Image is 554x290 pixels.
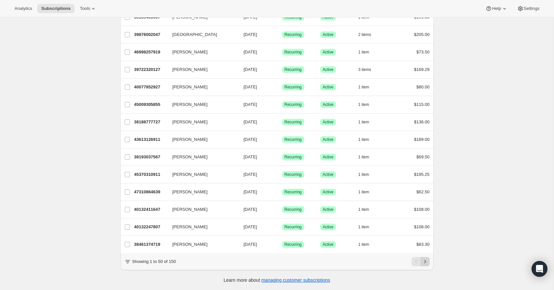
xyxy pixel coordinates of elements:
[169,222,234,232] button: [PERSON_NAME]
[358,137,369,142] span: 1 item
[414,207,430,212] span: $108.00
[358,117,377,127] button: 1 item
[285,67,302,72] span: Recurring
[358,205,377,214] button: 1 item
[285,224,302,230] span: Recurring
[358,67,371,72] span: 3 items
[416,242,430,247] span: $83.30
[285,32,302,37] span: Recurring
[358,154,369,160] span: 1 item
[134,30,430,39] div: 39876002047[GEOGRAPHIC_DATA][DATE]SuccessRecurringSuccessActive2 items$205.00
[134,205,430,214] div: 40132411647[PERSON_NAME][DATE]SuccessRecurringSuccessActive1 item$108.00
[358,119,369,125] span: 1 item
[323,242,334,247] span: Active
[358,84,369,90] span: 1 item
[358,222,377,232] button: 1 item
[513,4,543,13] button: Settings
[323,154,334,160] span: Active
[416,189,430,194] span: $62.50
[41,6,71,11] span: Subscriptions
[172,189,208,195] span: [PERSON_NAME]
[134,154,167,160] p: 38193037567
[134,189,167,195] p: 47310864639
[358,242,369,247] span: 1 item
[285,172,302,177] span: Recurring
[169,187,234,197] button: [PERSON_NAME]
[134,48,430,57] div: 46998257919[PERSON_NAME][DATE]SuccessRecurringSuccessActive1 item$73.50
[134,82,430,92] div: 40077852927[PERSON_NAME][DATE]SuccessRecurringSuccessActive1 item$80.00
[134,66,167,73] p: 39722320127
[358,172,369,177] span: 1 item
[134,119,167,125] p: 38188777727
[414,119,430,124] span: $136.00
[244,189,257,194] span: [DATE]
[358,207,369,212] span: 1 item
[134,240,430,249] div: 38461374719[PERSON_NAME][DATE]SuccessRecurringSuccessActive1 item$83.30
[169,117,234,127] button: [PERSON_NAME]
[134,65,430,74] div: 39722320127[PERSON_NAME][DATE]SuccessRecurringSuccessActive3 items$169.29
[285,207,302,212] span: Recurring
[358,65,379,74] button: 3 items
[244,137,257,142] span: [DATE]
[416,154,430,159] span: $69.50
[172,84,208,90] span: [PERSON_NAME]
[134,171,167,178] p: 45370310911
[414,224,430,229] span: $108.00
[261,277,330,283] a: managing customer subscriptions
[358,187,377,197] button: 1 item
[414,32,430,37] span: $205.00
[134,84,167,90] p: 40077852927
[358,152,377,162] button: 1 item
[172,119,208,125] span: [PERSON_NAME]
[134,49,167,55] p: 46998257919
[323,102,334,107] span: Active
[358,82,377,92] button: 1 item
[416,49,430,54] span: $73.50
[414,67,430,72] span: $169.29
[323,224,334,230] span: Active
[358,100,377,109] button: 1 item
[172,224,208,230] span: [PERSON_NAME]
[169,134,234,145] button: [PERSON_NAME]
[172,206,208,213] span: [PERSON_NAME]
[169,29,234,40] button: [GEOGRAPHIC_DATA]
[323,49,334,55] span: Active
[244,242,257,247] span: [DATE]
[172,241,208,248] span: [PERSON_NAME]
[244,172,257,177] span: [DATE]
[134,241,167,248] p: 38461374719
[412,257,430,266] nav: Pagination
[244,207,257,212] span: [DATE]
[15,6,32,11] span: Analytics
[323,84,334,90] span: Active
[420,257,430,266] button: Next
[323,137,334,142] span: Active
[169,82,234,92] button: [PERSON_NAME]
[244,224,257,229] span: [DATE]
[358,32,371,37] span: 2 items
[358,170,377,179] button: 1 item
[244,67,257,72] span: [DATE]
[80,6,90,11] span: Tools
[358,135,377,144] button: 1 item
[134,187,430,197] div: 47310864639[PERSON_NAME][DATE]SuccessRecurringSuccessActive1 item$62.50
[11,4,36,13] button: Analytics
[244,84,257,89] span: [DATE]
[358,189,369,195] span: 1 item
[172,136,208,143] span: [PERSON_NAME]
[172,66,208,73] span: [PERSON_NAME]
[285,102,302,107] span: Recurring
[285,242,302,247] span: Recurring
[285,119,302,125] span: Recurring
[76,4,101,13] button: Tools
[134,101,167,108] p: 45009305855
[169,47,234,57] button: [PERSON_NAME]
[285,189,302,195] span: Recurring
[169,239,234,250] button: [PERSON_NAME]
[134,100,430,109] div: 45009305855[PERSON_NAME][DATE]SuccessRecurringSuccessActive1 item$115.00
[323,207,334,212] span: Active
[134,152,430,162] div: 38193037567[PERSON_NAME][DATE]SuccessRecurringSuccessActive1 item$69.50
[323,119,334,125] span: Active
[134,31,167,38] p: 39876002047
[244,102,257,107] span: [DATE]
